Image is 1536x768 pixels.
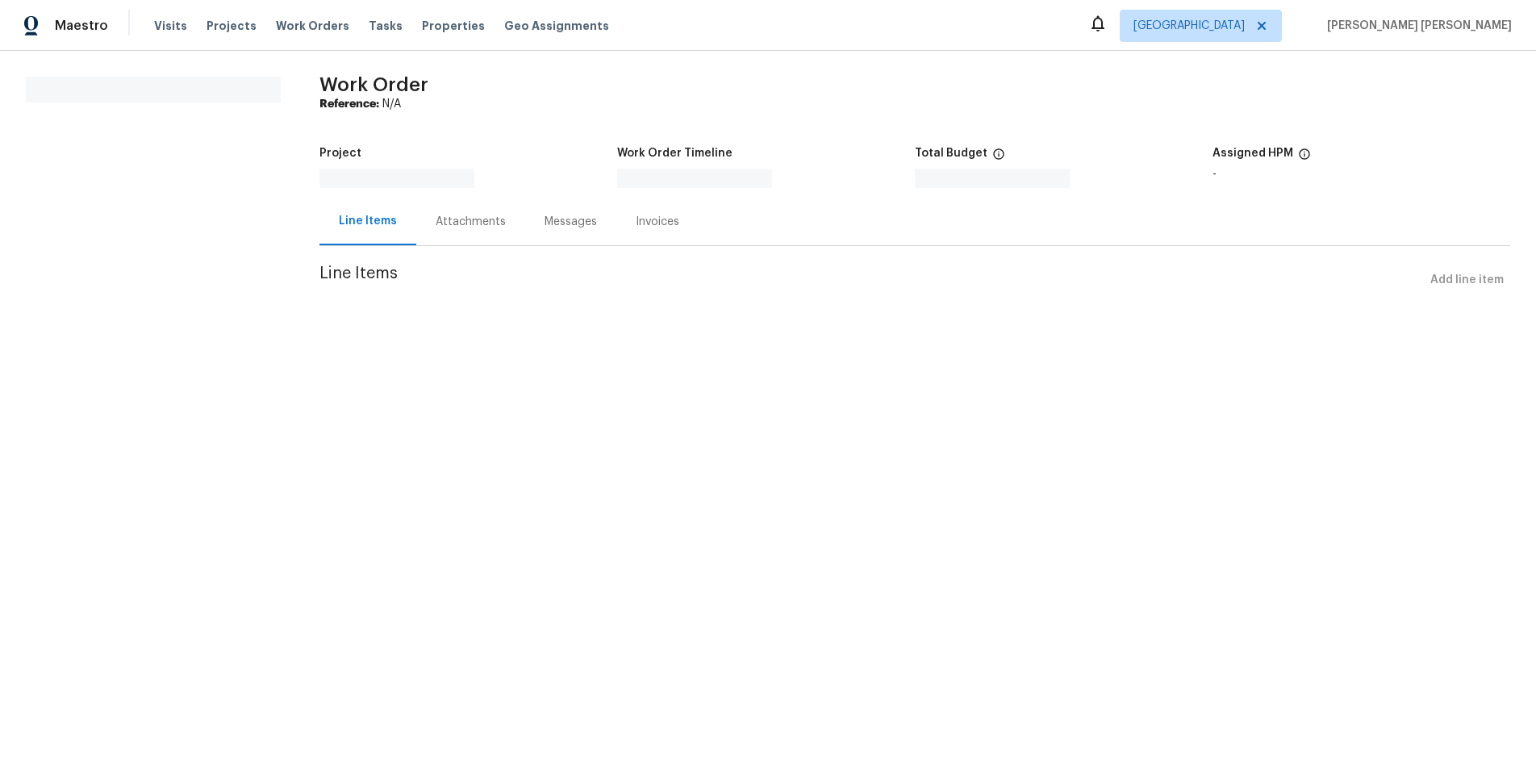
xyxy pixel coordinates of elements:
span: Properties [422,18,485,34]
div: N/A [319,96,1510,112]
span: Work Orders [276,18,349,34]
span: Maestro [55,18,108,34]
span: Work Order [319,75,428,94]
span: Line Items [319,265,1424,295]
h5: Assigned HPM [1213,148,1293,159]
div: Line Items [339,213,397,229]
div: Messages [545,214,597,230]
div: - [1213,169,1510,180]
span: Projects [207,18,257,34]
b: Reference: [319,98,379,110]
h5: Work Order Timeline [617,148,733,159]
span: The total cost of line items that have been proposed by Opendoor. This sum includes line items th... [992,148,1005,169]
div: Invoices [636,214,679,230]
span: The hpm assigned to this work order. [1298,148,1311,169]
div: Attachments [436,214,506,230]
span: Geo Assignments [504,18,609,34]
h5: Project [319,148,361,159]
span: Visits [154,18,187,34]
span: [GEOGRAPHIC_DATA] [1133,18,1245,34]
span: Tasks [369,20,403,31]
span: [PERSON_NAME] [PERSON_NAME] [1321,18,1512,34]
h5: Total Budget [915,148,987,159]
